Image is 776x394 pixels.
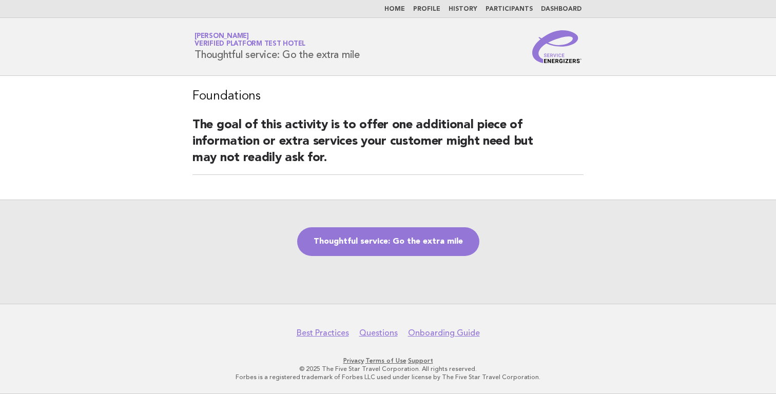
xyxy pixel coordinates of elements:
[532,30,581,63] img: Service Energizers
[365,357,406,364] a: Terms of Use
[192,88,584,105] h3: Foundations
[74,365,702,373] p: © 2025 The Five Star Travel Corporation. All rights reserved.
[343,357,364,364] a: Privacy
[297,227,479,256] a: Thoughtful service: Go the extra mile
[297,328,349,338] a: Best Practices
[449,6,477,12] a: History
[408,357,433,364] a: Support
[486,6,533,12] a: Participants
[413,6,440,12] a: Profile
[359,328,398,338] a: Questions
[195,33,305,47] a: [PERSON_NAME]Verified Platform Test Hotel
[408,328,480,338] a: Onboarding Guide
[195,41,305,48] span: Verified Platform Test Hotel
[192,117,584,175] h2: The goal of this activity is to offer one additional piece of information or extra services your ...
[384,6,405,12] a: Home
[541,6,581,12] a: Dashboard
[74,357,702,365] p: · ·
[74,373,702,381] p: Forbes is a registered trademark of Forbes LLC used under license by The Five Star Travel Corpora...
[195,33,360,60] h1: Thoughtful service: Go the extra mile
